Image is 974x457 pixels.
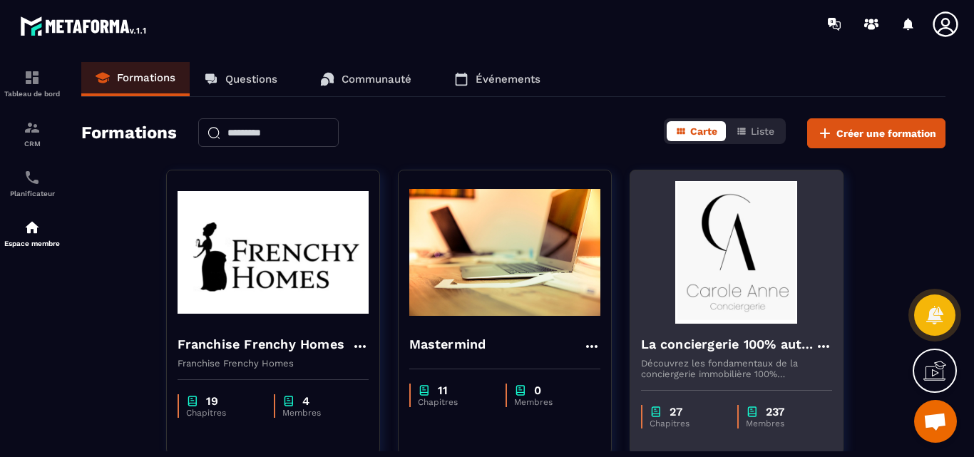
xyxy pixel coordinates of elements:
[342,73,411,86] p: Communauté
[178,334,345,354] h4: Franchise Frenchy Homes
[302,394,309,408] p: 4
[306,62,426,96] a: Communauté
[438,384,448,397] p: 11
[282,408,354,418] p: Membres
[20,13,148,38] img: logo
[225,73,277,86] p: Questions
[206,394,218,408] p: 19
[4,240,61,247] p: Espace membre
[807,118,945,148] button: Créer une formation
[4,58,61,108] a: formationformationTableau de bord
[641,181,832,324] img: formation-background
[186,408,260,418] p: Chapitres
[418,384,431,397] img: chapter
[190,62,292,96] a: Questions
[514,384,527,397] img: chapter
[24,69,41,86] img: formation
[476,73,540,86] p: Événements
[667,121,726,141] button: Carte
[178,358,369,369] p: Franchise Frenchy Homes
[650,419,723,428] p: Chapitres
[409,181,600,324] img: formation-background
[4,190,61,197] p: Planificateur
[24,219,41,236] img: automations
[81,118,177,148] h2: Formations
[650,405,662,419] img: chapter
[641,334,815,354] h4: La conciergerie 100% automatisée
[418,397,491,407] p: Chapitres
[186,394,199,408] img: chapter
[690,125,717,137] span: Carte
[836,126,936,140] span: Créer une formation
[282,394,295,408] img: chapter
[914,400,957,443] a: Ouvrir le chat
[4,208,61,258] a: automationsautomationsEspace membre
[766,405,784,419] p: 237
[641,358,832,379] p: Découvrez les fondamentaux de la conciergerie immobilière 100% automatisée. Cette formation est c...
[751,125,774,137] span: Liste
[4,108,61,158] a: formationformationCRM
[24,169,41,186] img: scheduler
[534,384,541,397] p: 0
[409,334,486,354] h4: Mastermind
[4,140,61,148] p: CRM
[4,158,61,208] a: schedulerschedulerPlanificateur
[514,397,586,407] p: Membres
[746,405,759,419] img: chapter
[24,119,41,136] img: formation
[178,181,369,324] img: formation-background
[117,71,175,84] p: Formations
[440,62,555,96] a: Événements
[4,90,61,98] p: Tableau de bord
[670,405,682,419] p: 27
[81,62,190,96] a: Formations
[746,419,818,428] p: Membres
[727,121,783,141] button: Liste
